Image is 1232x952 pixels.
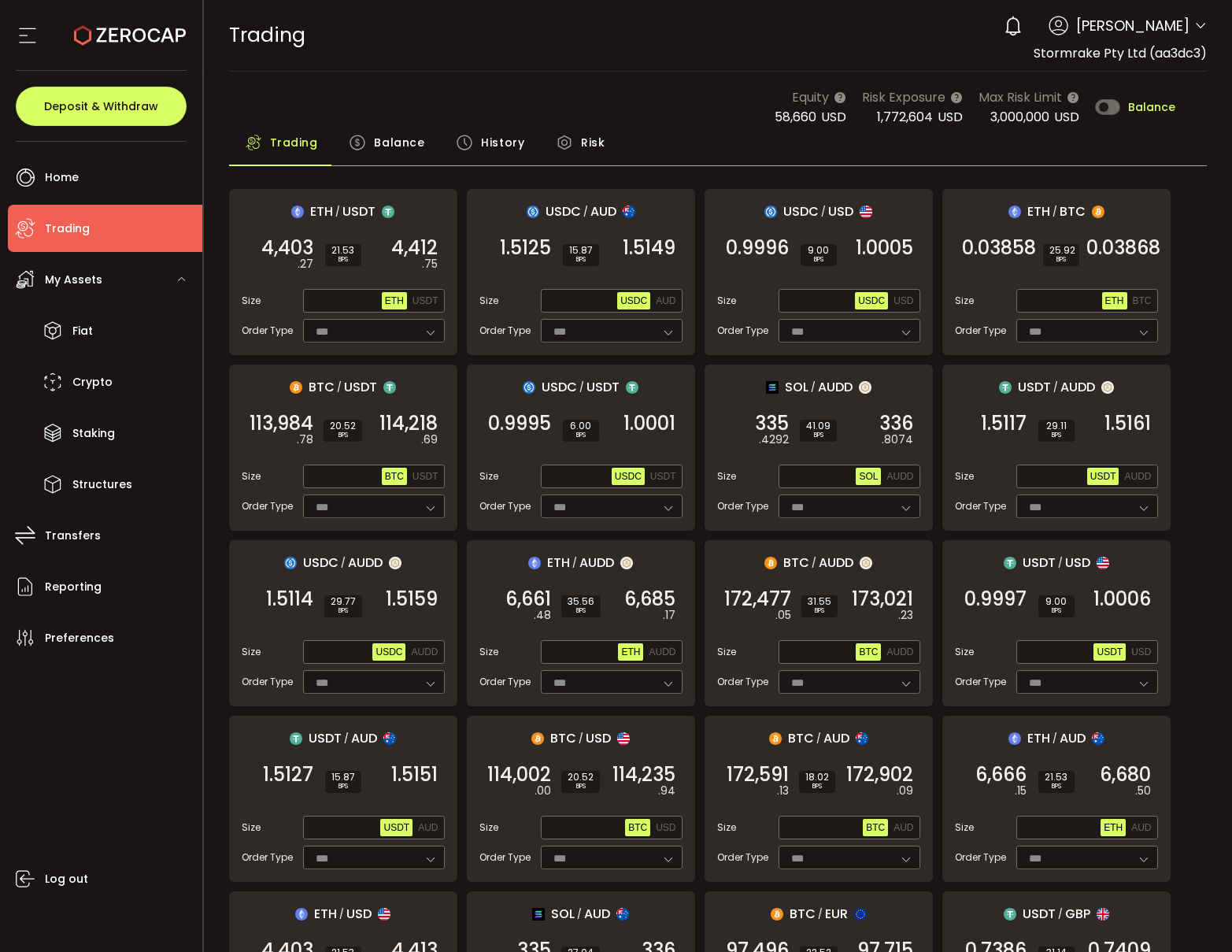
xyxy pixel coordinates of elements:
[1034,44,1207,62] span: Stormrake Pty Ltd (aa3dc3)
[568,606,594,616] i: BPS
[1065,553,1090,572] span: USD
[623,206,635,218] img: aud_portfolio.svg
[1004,908,1016,921] img: usdt_portfolio.svg
[569,421,593,431] span: 6.00
[955,294,974,308] span: Size
[616,908,629,921] img: aud_portfolio.svg
[551,904,575,924] span: SOL
[45,217,90,240] span: Trading
[858,295,885,306] span: USDC
[1060,377,1095,397] span: AUDD
[1045,597,1068,606] span: 9.00
[297,432,313,448] em: .78
[783,202,819,221] span: USDC
[621,646,640,658] span: ETH
[852,591,913,607] span: 173,021
[1015,783,1027,799] em: .15
[342,202,376,221] span: USDT
[590,202,616,221] span: AUD
[45,166,79,189] span: Home
[291,206,304,218] img: eth_portfolio.svg
[825,904,848,924] span: EUR
[385,295,404,306] span: ETH
[785,377,808,397] span: SOL
[45,524,101,547] span: Transfers
[893,822,913,833] span: AUD
[808,597,831,606] span: 31.55
[348,553,383,572] span: AUDD
[382,468,407,485] button: BTC
[617,732,630,745] img: usd_portfolio.svg
[620,557,633,569] img: zuPXiwguUFiBOIQyqLOiXsnnNitlx7q4LCwEbLHADjIpTka+Lip0HH8D0VTrd02z+wEAAAAASUVORK5CYII=
[546,202,581,221] span: USDC
[1102,292,1127,309] button: ETH
[344,377,377,397] span: USDT
[1045,606,1068,616] i: BPS
[415,819,441,836] button: AUD
[380,819,413,836] button: USDT
[586,728,611,748] span: USD
[818,907,823,921] em: /
[866,822,885,833] span: BTC
[806,421,831,431] span: 41.09
[346,904,372,924] span: USD
[72,320,93,343] span: Fiat
[1097,557,1109,569] img: usd_portfolio.svg
[863,819,888,836] button: BTC
[821,205,826,219] em: /
[408,643,441,661] button: AUDD
[479,469,498,483] span: Size
[568,782,594,791] i: BPS
[955,645,974,659] span: Size
[938,108,963,126] span: USD
[527,206,539,218] img: usdc_portfolio.svg
[379,416,438,432] span: 114,218
[572,556,577,570] em: /
[859,471,878,482] span: SOL
[290,732,302,745] img: usdt_portfolio.svg
[547,553,570,572] span: ETH
[806,431,831,440] i: BPS
[717,499,768,513] span: Order Type
[1100,767,1151,783] span: 6,680
[805,782,829,791] i: BPS
[528,557,541,569] img: eth_portfolio.svg
[581,127,605,158] span: Risk
[266,591,313,607] span: 1.5114
[1092,206,1104,218] img: btc_portfolio.svg
[1060,202,1086,221] span: BTC
[331,782,355,791] i: BPS
[1049,246,1073,255] span: 25.92
[569,255,593,265] i: BPS
[1133,295,1152,306] span: BTC
[372,643,405,661] button: USDC
[309,377,335,397] span: BTC
[856,240,913,256] span: 1.0005
[242,675,293,689] span: Order Type
[883,643,916,661] button: AUDD
[955,675,1006,689] span: Order Type
[990,108,1049,126] span: 3,000,000
[856,643,881,661] button: BTC
[818,377,853,397] span: AUDD
[45,269,102,291] span: My Assets
[314,904,337,924] span: ETH
[303,553,339,572] span: USDC
[1076,15,1189,36] span: [PERSON_NAME]
[658,783,675,799] em: .94
[479,675,531,689] span: Order Type
[577,907,582,921] em: /
[479,645,498,659] span: Size
[727,767,789,783] span: 172,591
[955,324,1006,338] span: Order Type
[337,380,342,395] em: /
[568,772,594,782] span: 20.52
[378,908,390,921] img: usd_portfolio.svg
[1045,421,1068,431] span: 29.11
[656,295,675,306] span: AUD
[44,101,158,112] span: Deposit & Withdraw
[550,728,576,748] span: BTC
[45,868,88,891] span: Log out
[1086,240,1160,256] span: 0.03868
[1092,732,1104,745] img: aud_portfolio.svg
